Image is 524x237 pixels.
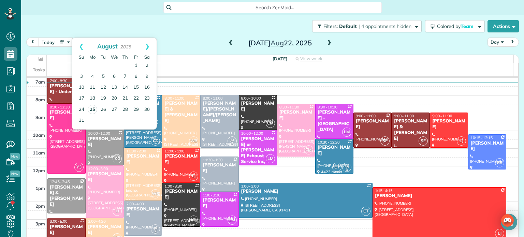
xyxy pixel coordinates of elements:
a: 10 [76,82,87,93]
a: 21 [120,93,131,104]
div: [PERSON_NAME] [432,118,466,130]
div: [PERSON_NAME] [88,136,122,148]
a: 1 [131,60,142,71]
span: 10:00 - 12:00 [241,131,263,136]
span: CT [151,136,160,146]
span: JM [230,138,234,142]
span: 10:15 - 12:15 [470,135,493,140]
a: 12 [98,82,109,93]
a: Filters: Default | 4 appointments hidden [309,20,422,32]
a: 26 [98,104,109,115]
span: AM [345,164,349,168]
a: 6 [109,71,120,82]
a: 5 [98,71,109,82]
div: [PERSON_NAME] [241,189,370,194]
span: 11:30 - 1:30 [203,158,222,162]
span: Colored by [437,23,476,29]
a: 31 [76,115,87,126]
a: 28 [120,104,131,115]
span: SF [419,136,428,146]
div: [PERSON_NAME] [470,140,504,152]
span: 7:00 - 8:30 [50,78,68,83]
a: 16 [142,82,152,93]
span: LM [266,154,275,163]
span: Tuesday [101,54,106,60]
span: Tasks [33,67,45,72]
span: [DATE] [273,56,287,61]
div: [PERSON_NAME] [164,153,198,165]
span: WB [151,189,160,198]
span: LI [113,207,122,216]
span: View week [300,56,322,61]
span: Thursday [122,54,128,60]
a: 2 [142,60,152,71]
div: [PERSON_NAME] [126,206,160,218]
span: 1:15 - 4:15 [375,188,393,193]
div: [PERSON_NAME] [88,171,122,183]
span: Default [339,23,357,29]
a: 19 [98,93,109,104]
div: [PERSON_NAME] [49,109,84,121]
div: [PERSON_NAME] [202,162,236,174]
span: Monday [89,54,96,60]
div: [PERSON_NAME] & [PERSON_NAME] [164,101,198,124]
div: [PERSON_NAME] or [PERSON_NAME] Exhaust Service Inc, [241,136,275,165]
span: CM [304,145,313,154]
span: LJ [457,136,466,146]
span: 3:00 - 4:30 [88,219,106,224]
a: 24 [76,104,87,115]
h2: [DATE] 22, 2025 [237,39,323,47]
div: [PERSON_NAME] [355,118,390,130]
span: 7am [35,79,45,85]
span: 11am [33,150,45,155]
a: 27 [109,104,120,115]
a: 18 [87,93,98,104]
div: [PERSON_NAME] [375,193,504,199]
span: Y3 [74,163,84,172]
button: Day [487,38,507,47]
span: 10am [33,132,45,138]
span: CT [361,207,370,216]
span: 8am [35,97,45,102]
button: today [39,38,58,47]
span: 10:30 - 12:30 [318,140,340,145]
span: 9:00 - 11:00 [356,114,376,118]
span: 3:00 - 5:00 [50,219,68,224]
div: [PERSON_NAME]/[PERSON_NAME]/[PERSON_NAME] [202,101,236,124]
button: Colored byTeam [425,20,485,32]
a: 22 [131,93,142,104]
span: LM [342,128,351,137]
a: 3 [76,71,87,82]
a: 9 [142,71,152,82]
div: [PERSON_NAME] - Under Car [49,83,84,95]
span: 9am [35,115,45,120]
span: Team [461,23,475,29]
a: 23 [142,93,152,104]
span: 8:00 - 11:00 [164,96,184,101]
span: Saturday [144,54,150,60]
span: SF [380,136,390,146]
span: 2pm [35,203,45,209]
span: New [10,153,20,160]
a: 7 [120,71,131,82]
span: 8:30 - 12:30 [50,105,70,109]
span: August [97,42,118,50]
span: 8:00 - 11:00 [203,96,222,101]
span: Filters: [323,23,338,29]
div: [PERSON_NAME] [279,109,313,121]
span: New [10,171,20,177]
div: [PERSON_NAME] & [PERSON_NAME] [394,118,428,142]
div: [PERSON_NAME] - [GEOGRAPHIC_DATA] [317,109,351,133]
div: [PERSON_NAME] & [PERSON_NAME] [49,184,84,208]
span: Friday [134,54,138,60]
span: 8:00 - 10:00 [241,96,261,101]
span: Sunday [79,54,84,60]
a: 17 [76,93,87,104]
span: 3pm [35,221,45,226]
a: 4 [87,71,98,82]
a: 20 [109,93,120,104]
span: JM [154,226,157,230]
span: 12:45 - 2:45 [50,179,70,184]
span: 12pm [33,168,45,173]
span: 12:00 - 3:00 [88,166,108,171]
